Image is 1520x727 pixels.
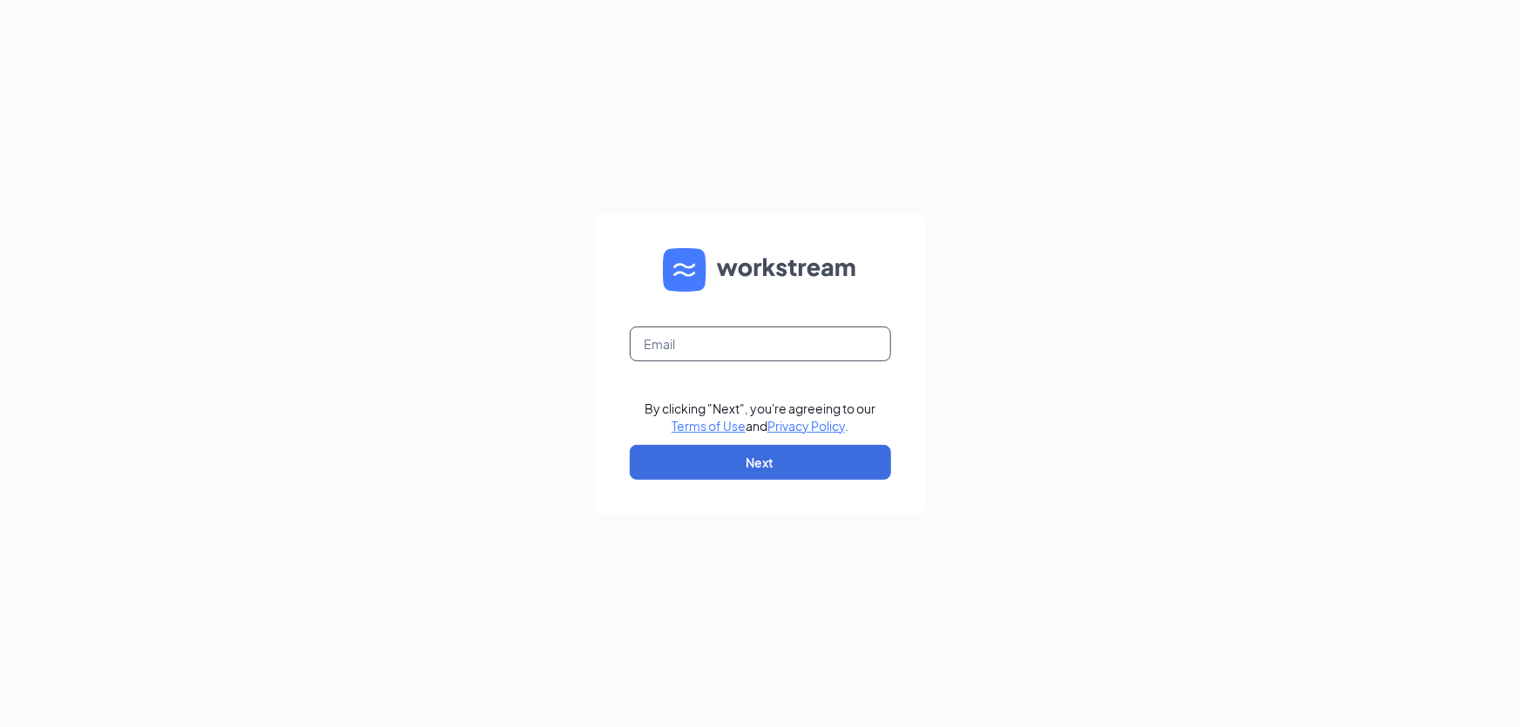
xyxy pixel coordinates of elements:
[645,400,875,434] div: By clicking "Next", you're agreeing to our and .
[672,418,746,434] a: Terms of Use
[767,418,845,434] a: Privacy Policy
[630,326,891,361] input: Email
[663,248,858,292] img: WS logo and Workstream text
[630,445,891,480] button: Next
